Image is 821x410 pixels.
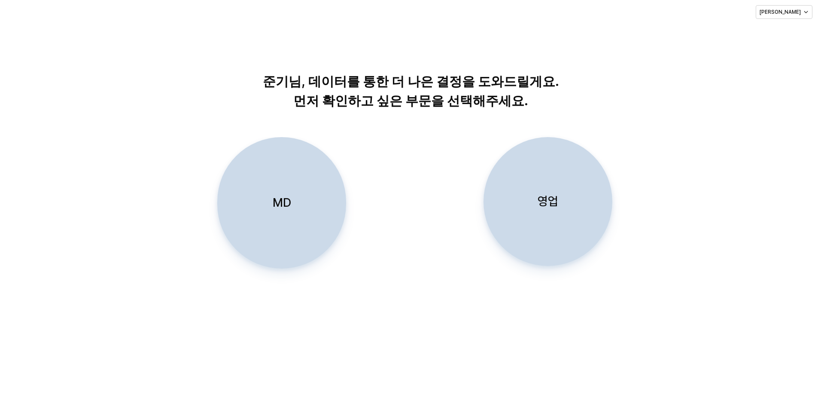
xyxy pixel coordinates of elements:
[273,195,291,211] p: MD
[217,137,346,269] button: MD
[483,137,612,266] button: 영업
[760,9,801,15] p: [PERSON_NAME]
[756,5,812,19] button: [PERSON_NAME]
[538,193,558,209] p: 영업
[192,72,630,110] p: 준기님, 데이터를 통한 더 나은 결정을 도와드릴게요. 먼저 확인하고 싶은 부문을 선택해주세요.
